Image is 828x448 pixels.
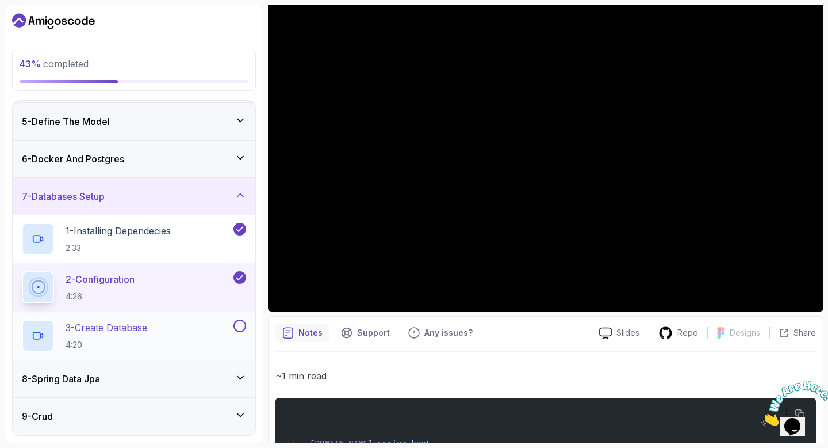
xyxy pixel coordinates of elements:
[20,58,41,70] span: 43 %
[5,5,9,14] span: 1
[730,327,760,339] p: Designs
[13,360,255,397] button: 8-Spring Data Jpa
[275,368,816,384] p: ~1 min read
[769,327,816,339] button: Share
[66,224,171,238] p: 1 - Installing Dependecies
[22,409,53,423] h3: 9 - Crud
[22,152,124,166] h3: 6 - Docker And Postgres
[5,5,76,50] img: Chat attention grabber
[12,12,95,31] a: Dashboard
[357,327,390,339] p: Support
[22,320,246,352] button: 3-Create Database4:20
[13,103,255,140] button: 5-Define The Model
[13,141,255,177] button: 6-Docker And Postgres
[66,242,171,254] p: 2:33
[66,272,135,286] p: 2 - Configuration
[22,372,100,386] h3: 8 - Spring Data Jpa
[22,271,246,303] button: 2-Configuration4:26
[757,376,828,431] iframe: chat widget
[66,339,147,351] p: 4:20
[275,324,329,342] button: notes button
[677,327,698,339] p: Repo
[334,324,397,342] button: Support button
[66,291,135,302] p: 4:26
[401,324,480,342] button: Feedback button
[20,58,89,70] span: completed
[590,327,649,339] a: Slides
[649,326,707,340] a: Repo
[13,398,255,435] button: 9-Crud
[793,327,816,339] p: Share
[22,189,105,203] h3: 7 - Databases Setup
[22,223,246,255] button: 1-Installing Dependecies2:33
[298,327,323,339] p: Notes
[424,327,473,339] p: Any issues?
[616,327,639,339] p: Slides
[22,115,110,128] h3: 5 - Define The Model
[66,321,147,335] p: 3 - Create Database
[13,178,255,215] button: 7-Databases Setup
